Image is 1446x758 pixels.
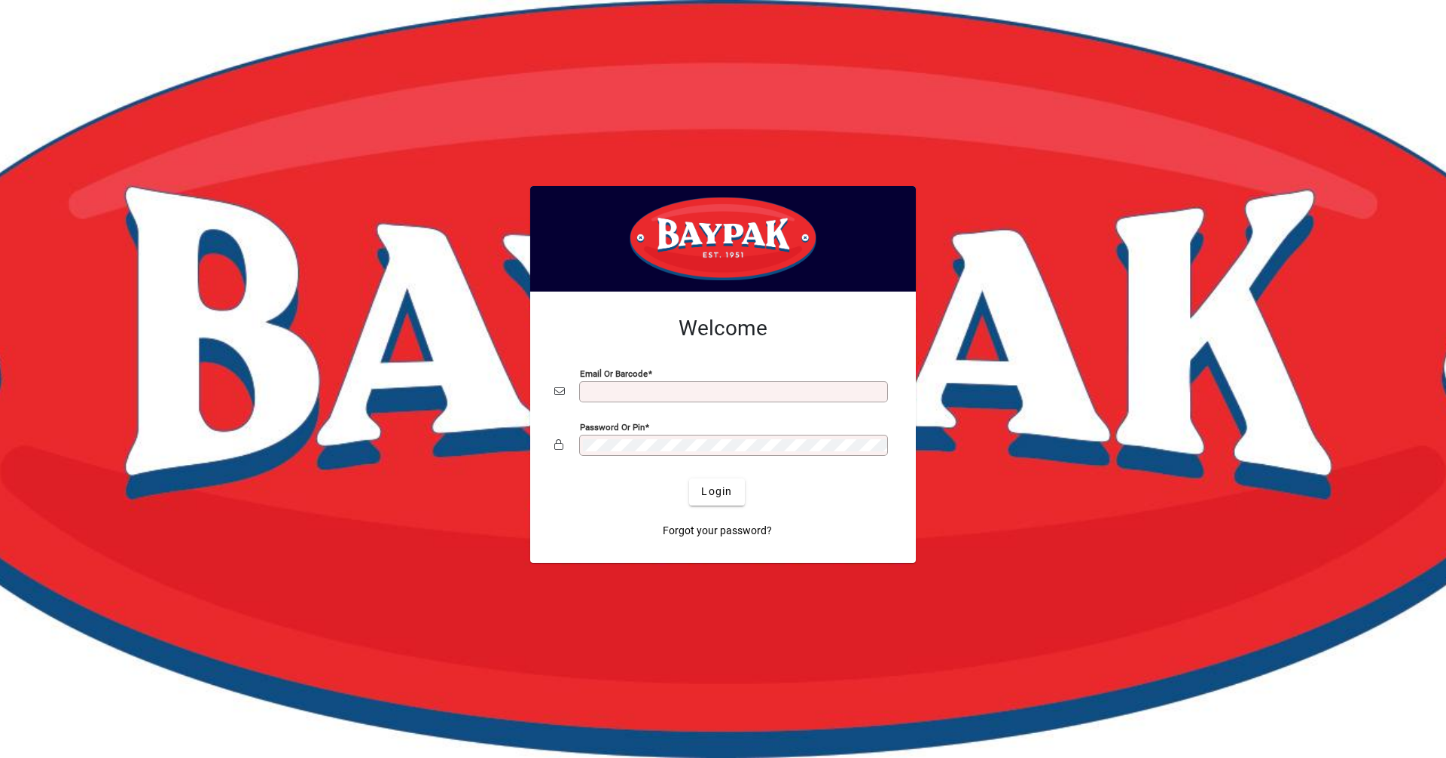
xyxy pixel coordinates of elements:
[689,478,744,506] button: Login
[701,484,732,500] span: Login
[554,316,892,341] h2: Welcome
[580,421,645,432] mat-label: Password or Pin
[657,518,778,545] a: Forgot your password?
[580,368,648,378] mat-label: Email or Barcode
[663,523,772,539] span: Forgot your password?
